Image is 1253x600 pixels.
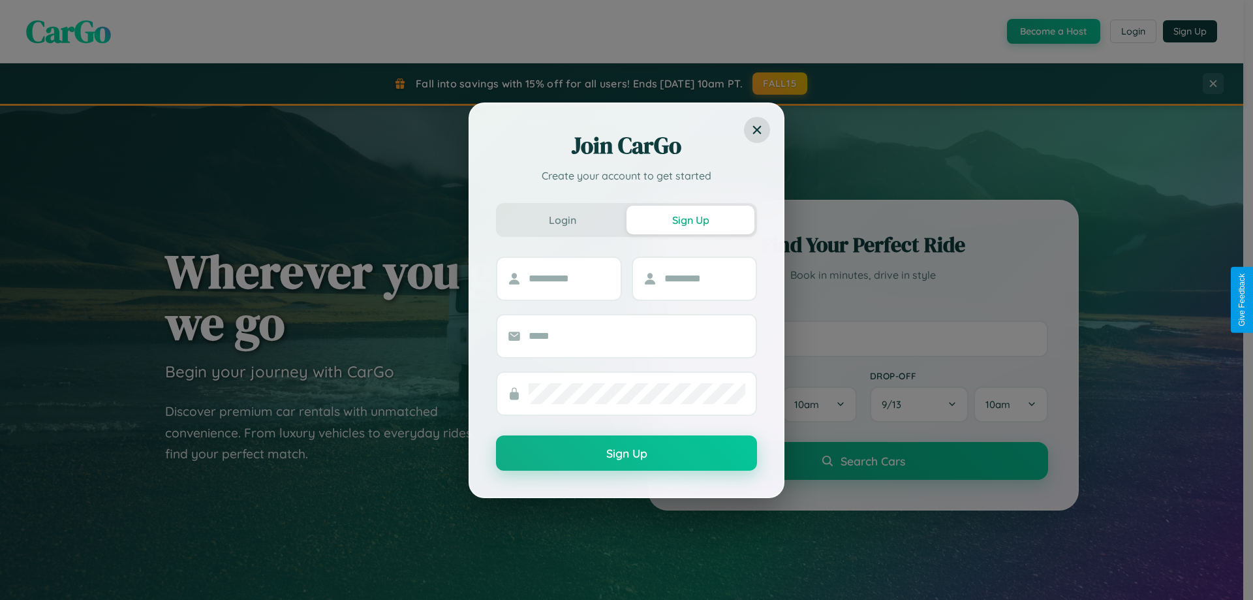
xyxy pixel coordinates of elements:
h2: Join CarGo [496,130,757,161]
p: Create your account to get started [496,168,757,183]
div: Give Feedback [1237,274,1246,326]
button: Sign Up [496,435,757,471]
button: Login [499,206,626,234]
button: Sign Up [626,206,754,234]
